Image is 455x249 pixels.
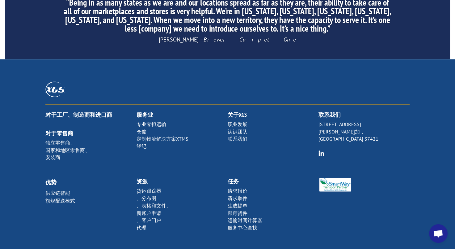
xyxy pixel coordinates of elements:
a: 服务业 [137,111,153,118]
p: 旗 [45,189,137,205]
a: 优势 [45,179,57,186]
a: 专业零担运输 [137,121,166,127]
a: 关于XGS [227,111,246,118]
img: group-6 [318,150,324,156]
div: Open chat [429,224,448,243]
a: 请求报价 [227,188,247,194]
a: 团队 [237,129,247,135]
a: 请求取件 [227,195,247,201]
a: 新账户申请 [137,210,161,216]
a: 运输时间计算器 [227,217,262,223]
a: 安装商 [45,154,60,160]
a: 货运跟踪器 [137,188,161,194]
h2: 联系我们 [318,112,410,121]
a: 仓储 [137,129,146,135]
a: 职业发展 [227,121,247,127]
p: 、 [137,187,228,232]
a: 资源 [137,178,148,185]
a: 供应链智能 [45,190,70,196]
a: 独立零售商、 [45,140,75,146]
em: Brewer Carpet One [204,36,296,43]
a: 对于工厂、制造商和进口商 [45,111,112,118]
a: 定制物流解决方案XTMS [137,136,188,142]
p: 认识 [227,121,318,143]
a: 国家和地区零售商、 [45,147,90,153]
a: 代理 [137,225,146,231]
h2: 任务 [227,179,318,187]
img: XGS_Logos_ALL_2024_All_White [45,81,65,97]
a: 生成提单 [227,203,247,209]
p: [STREET_ADDRESS] [PERSON_NAME]加， [GEOGRAPHIC_DATA] 37421 [318,121,410,143]
a: 服务中心查找 [227,225,257,231]
a: 、分布图 [137,195,156,201]
img: Smartway_Logo [318,178,352,191]
a: 舰配送模式 [50,198,75,204]
span: [PERSON_NAME] – [159,36,296,43]
a: 对于零售商 [45,130,73,137]
a: 跟踪货件 [227,210,247,216]
a: 、表格和文件、 [137,203,171,209]
a: 客户门户 [141,217,161,223]
a: 经纪 [137,143,146,149]
a: 联系我们 [227,136,247,142]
